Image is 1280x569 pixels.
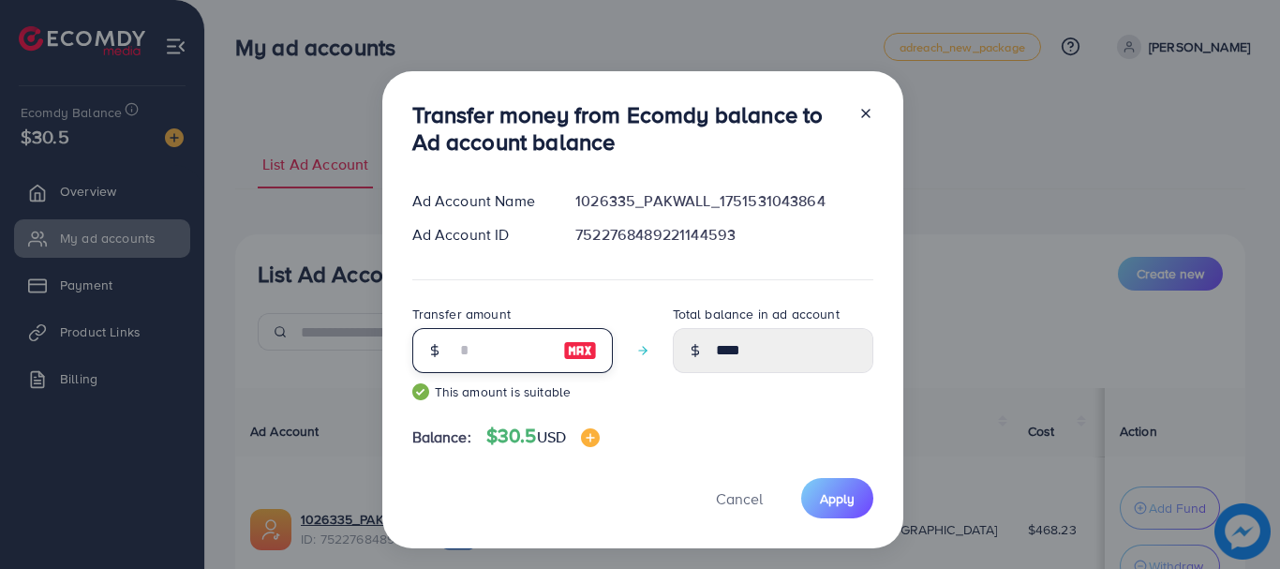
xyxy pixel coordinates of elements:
[560,190,887,212] div: 1026335_PAKWALL_1751531043864
[673,305,840,323] label: Total balance in ad account
[581,428,600,447] img: image
[820,489,855,508] span: Apply
[716,488,763,509] span: Cancel
[412,383,429,400] img: guide
[397,190,561,212] div: Ad Account Name
[412,305,511,323] label: Transfer amount
[412,101,843,156] h3: Transfer money from Ecomdy balance to Ad account balance
[692,478,786,518] button: Cancel
[397,224,561,246] div: Ad Account ID
[412,427,471,448] span: Balance:
[537,427,566,447] span: USD
[801,478,873,518] button: Apply
[412,382,613,401] small: This amount is suitable
[563,339,597,362] img: image
[560,224,887,246] div: 7522768489221144593
[486,425,600,448] h4: $30.5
